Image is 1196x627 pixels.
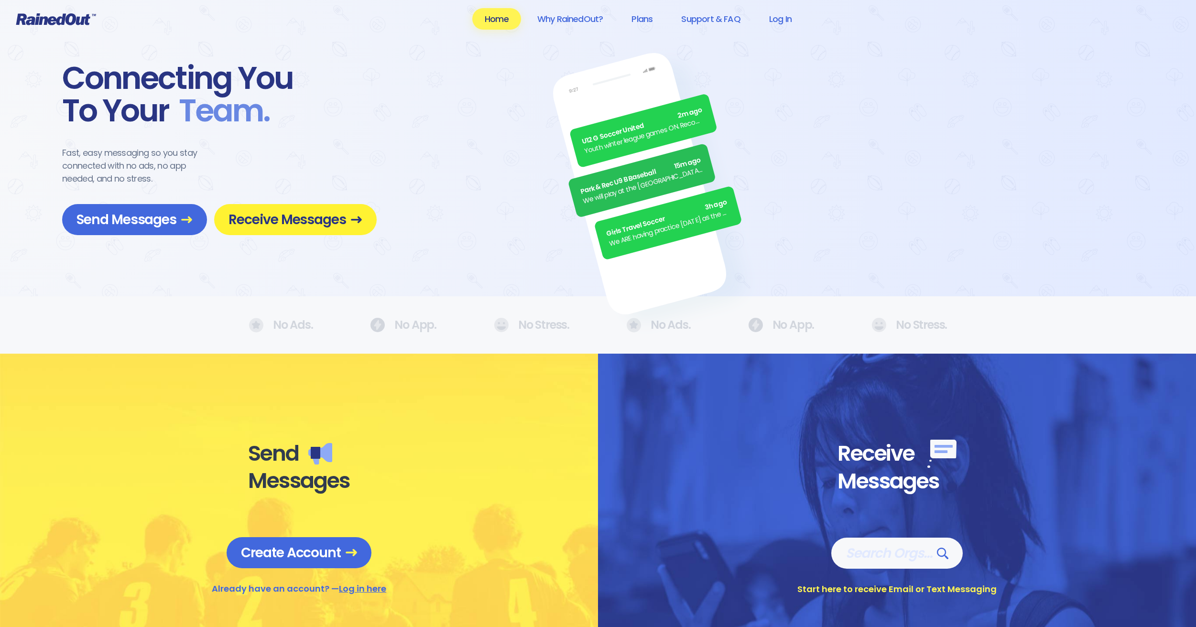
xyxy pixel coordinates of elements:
[62,146,215,185] div: Fast, easy messaging so you stay connected with no ads, no app needed, and no stress.
[797,583,997,595] div: Start here to receive Email or Text Messaging
[606,197,728,239] div: Girls Travel Soccer
[704,197,728,213] span: 3h ago
[241,544,357,561] span: Create Account
[757,8,804,30] a: Log In
[525,8,616,30] a: Why RainedOut?
[339,583,386,595] a: Log in here
[748,318,815,332] div: No App.
[308,443,332,465] img: Send messages
[837,440,957,468] div: Receive
[249,318,313,333] div: No Ads.
[619,8,665,30] a: Plans
[212,583,386,595] div: Already have an account? —
[249,318,263,333] img: No Ads.
[370,318,436,332] div: No App.
[748,318,763,332] img: No Ads.
[169,95,270,127] span: Team .
[669,8,752,30] a: Support & FAQ
[927,440,957,468] img: Receive messages
[609,207,731,249] div: We ARE having practice [DATE] as the sun is finally out.
[674,155,702,172] span: 15m ago
[871,318,886,332] img: No Ads.
[370,318,385,332] img: No Ads.
[627,318,691,333] div: No Ads.
[582,164,705,206] div: We will play at the [GEOGRAPHIC_DATA]. Wear white, be at the field by 5pm.
[677,105,704,121] span: 2m ago
[62,62,377,127] div: Connecting You To Your
[76,211,193,228] span: Send Messages
[581,105,704,147] div: U12 G Soccer United
[846,545,948,562] span: Search Orgs…
[62,204,207,235] a: Send Messages
[214,204,377,235] a: Receive Messages
[227,537,371,568] a: Create Account
[228,211,362,228] span: Receive Messages
[831,538,962,569] a: Search Orgs…
[579,155,702,197] div: Park & Rec U9 B Baseball
[494,318,509,332] img: No Ads.
[871,318,947,332] div: No Stress.
[584,115,707,157] div: Youth winter league games ON. Recommend running shoes/sneakers for players as option for footwear.
[248,467,350,494] div: Messages
[837,468,957,495] div: Messages
[494,318,569,332] div: No Stress.
[248,440,350,467] div: Send
[627,318,641,333] img: No Ads.
[472,8,521,30] a: Home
